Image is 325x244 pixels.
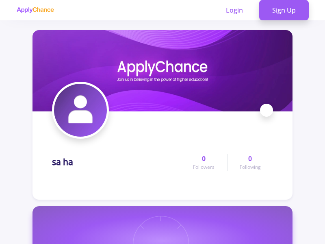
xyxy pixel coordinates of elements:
a: 0Followers [181,154,227,171]
a: 0Following [227,154,273,171]
span: Followers [193,163,214,171]
span: 0 [248,154,252,163]
h1: sa ha [52,157,73,167]
img: applychance logo text only [16,7,54,13]
span: 0 [202,154,206,163]
span: Following [240,163,261,171]
img: sa hacover image [32,30,292,111]
img: sa haavatar [54,84,107,137]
